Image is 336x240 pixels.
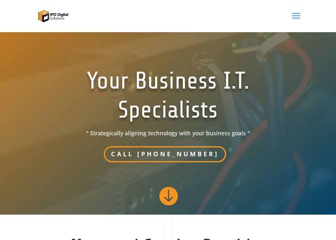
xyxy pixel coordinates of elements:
[158,186,178,207] a: 
[64,66,271,128] h1: Your Business I.T. Specialists
[34,227,303,233] p: d
[158,186,178,205] span: 
[35,7,71,25] img: IPO Digital Solutions
[64,128,271,138] span: " Strategically aligning technology with your business goals "
[104,146,226,163] a: Call [PHONE_NUMBER]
